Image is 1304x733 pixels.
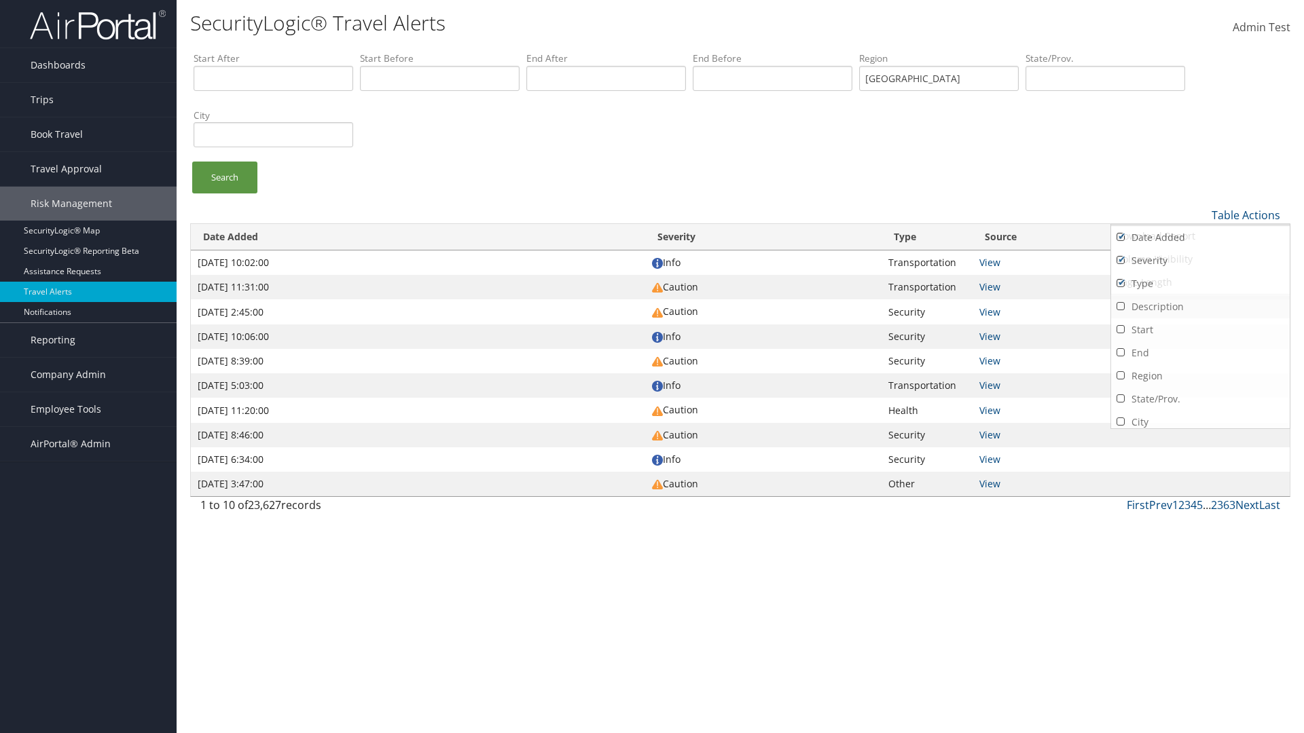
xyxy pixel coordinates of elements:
span: Travel Approval [31,152,102,186]
span: AirPortal® Admin [31,427,111,461]
span: Trips [31,83,54,117]
span: Dashboards [31,48,86,82]
a: End [1111,341,1290,364]
span: Book Travel [31,117,83,151]
a: State/Prov. [1111,388,1290,411]
a: Region [1111,364,1290,388]
a: Date Added [1111,226,1290,249]
a: Start [1111,318,1290,341]
span: Reporting [31,323,75,357]
a: Type [1111,272,1290,295]
span: Risk Management [31,187,112,221]
a: Download Report [1111,225,1290,248]
img: airportal-logo.png [30,9,166,41]
span: Company Admin [31,358,106,392]
a: City [1111,411,1290,434]
span: Employee Tools [31,392,101,426]
a: Severity [1111,249,1290,272]
a: Description [1111,295,1290,318]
